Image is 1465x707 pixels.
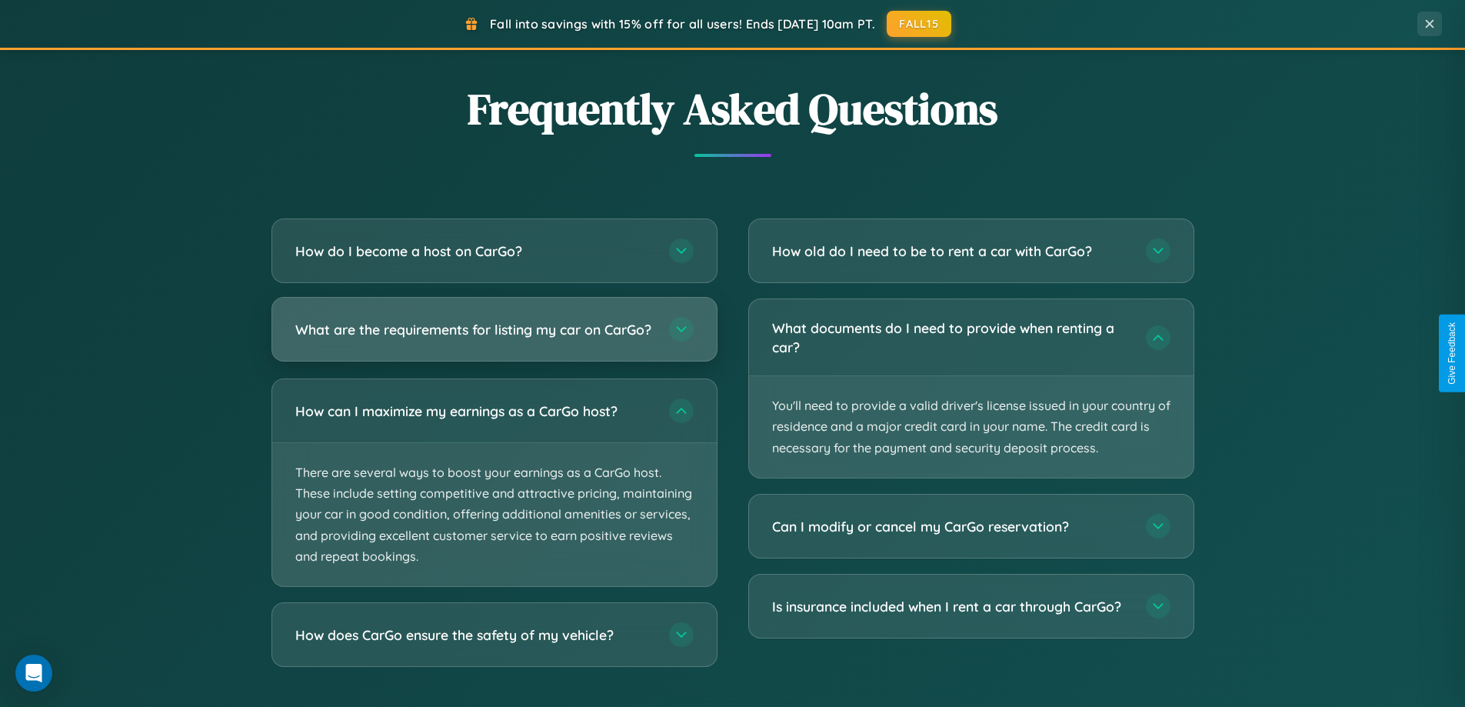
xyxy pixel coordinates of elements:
h3: How can I maximize my earnings as a CarGo host? [295,402,654,421]
p: There are several ways to boost your earnings as a CarGo host. These include setting competitive ... [272,443,717,586]
div: Give Feedback [1447,322,1457,385]
p: You'll need to provide a valid driver's license issued in your country of residence and a major c... [749,376,1194,478]
h3: What are the requirements for listing my car on CarGo? [295,320,654,339]
h2: Frequently Asked Questions [271,79,1194,138]
h3: How does CarGo ensure the safety of my vehicle? [295,625,654,645]
div: Open Intercom Messenger [15,655,52,692]
span: Fall into savings with 15% off for all users! Ends [DATE] 10am PT. [490,16,875,32]
h3: Is insurance included when I rent a car through CarGo? [772,597,1130,616]
button: FALL15 [887,11,951,37]
h3: Can I modify or cancel my CarGo reservation? [772,517,1130,536]
h3: How do I become a host on CarGo? [295,242,654,261]
h3: How old do I need to be to rent a car with CarGo? [772,242,1130,261]
h3: What documents do I need to provide when renting a car? [772,318,1130,356]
